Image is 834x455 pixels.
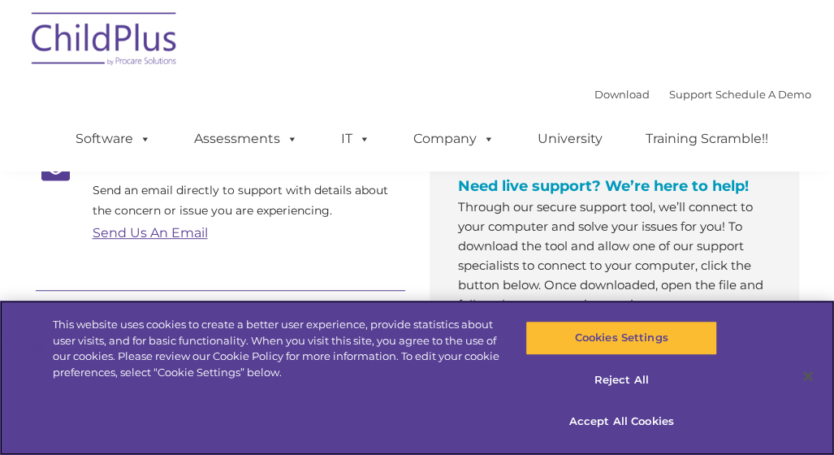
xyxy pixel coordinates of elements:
[594,88,811,101] font: |
[325,123,387,155] a: IT
[521,123,619,155] a: University
[59,123,167,155] a: Software
[397,123,511,155] a: Company
[790,358,826,394] button: Close
[458,177,749,195] span: Need live support? We’re here to help!
[525,321,717,355] button: Cookies Settings
[715,88,811,101] a: Schedule A Demo
[93,225,208,240] a: Send Us An Email
[594,88,650,101] a: Download
[93,180,405,221] p: Send an email directly to support with details about the concern or issue you are experiencing.
[669,88,712,101] a: Support
[24,1,186,82] img: ChildPlus by Procare Solutions
[525,363,717,397] button: Reject All
[53,317,500,380] div: This website uses cookies to create a better user experience, provide statistics about user visit...
[525,405,717,439] button: Accept All Cookies
[629,123,784,155] a: Training Scramble!!
[178,123,314,155] a: Assessments
[458,197,771,314] p: Through our secure support tool, we’ll connect to your computer and solve your issues for you! To...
